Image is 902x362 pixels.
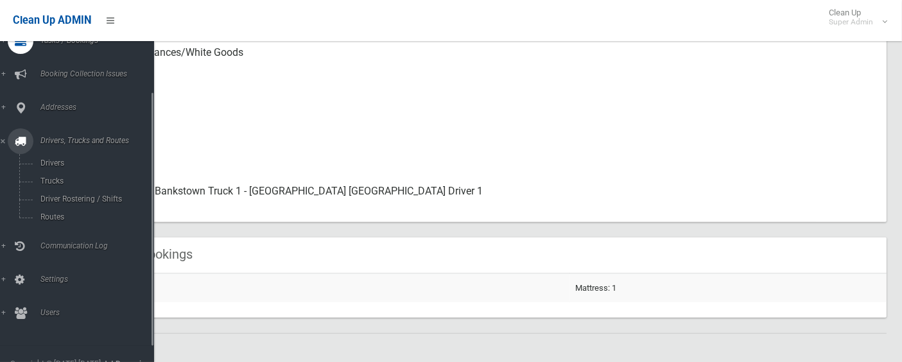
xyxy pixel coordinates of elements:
small: Assigned To [103,199,876,214]
span: Trucks [37,177,154,185]
span: Routes [37,212,154,221]
span: Settings [37,275,165,284]
span: Driver Rostering / Shifts [37,194,154,203]
small: Super Admin [829,17,873,27]
span: Communication Log [37,241,165,250]
small: Status [103,153,876,168]
div: Yes [103,83,876,130]
div: Canterbury Bankstown Truck 1 - [GEOGRAPHIC_DATA] [GEOGRAPHIC_DATA] Driver 1 [103,176,876,222]
span: Clean Up [822,8,886,27]
span: Addresses [37,103,165,112]
span: Drivers [37,159,154,168]
small: Items [103,60,876,76]
small: Oversized [103,107,876,122]
span: Drivers, Trucks and Routes [37,136,165,145]
span: Users [37,308,165,317]
span: Clean Up ADMIN [13,14,91,26]
div: Collected [103,130,876,176]
span: Booking Collection Issues [37,69,165,78]
td: Mattress: 1 [570,273,887,302]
